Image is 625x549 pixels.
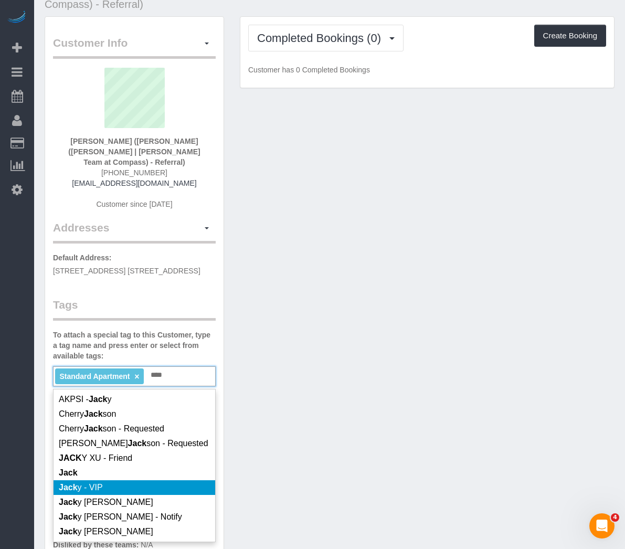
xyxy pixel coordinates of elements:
[589,513,615,539] iframe: Intercom live chat
[53,252,112,263] label: Default Address:
[72,179,196,187] a: [EMAIL_ADDRESS][DOMAIN_NAME]
[248,25,404,51] button: Completed Bookings (0)
[128,439,147,448] em: Jack
[68,137,200,166] strong: [PERSON_NAME] ([PERSON_NAME] ([PERSON_NAME] | [PERSON_NAME] Team at Compass) - Referral)
[59,512,78,521] em: Jack
[59,512,182,521] span: y [PERSON_NAME] - Notify
[134,372,139,381] a: ×
[59,395,112,404] span: AKPSI - y
[248,65,606,75] p: Customer has 0 Completed Bookings
[53,297,216,321] legend: Tags
[141,541,153,549] span: N/A
[611,513,619,522] span: 4
[59,468,78,477] em: Jack
[534,25,606,47] button: Create Booking
[84,424,103,433] em: Jack
[59,498,78,506] em: Jack
[59,527,153,536] span: y [PERSON_NAME]
[257,31,386,45] span: Completed Bookings (0)
[53,330,216,361] label: To attach a special tag to this Customer, type a tag name and press enter or select from availabl...
[59,372,130,381] span: Standard Apartment
[89,395,108,404] em: Jack
[96,200,172,208] span: Customer since [DATE]
[59,453,82,462] em: JACK
[84,409,103,418] em: Jack
[59,498,153,506] span: y [PERSON_NAME]
[59,409,116,418] span: Cherry son
[6,10,27,25] img: Automaid Logo
[53,35,216,59] legend: Customer Info
[59,527,78,536] em: Jack
[59,483,103,492] span: y - VIP
[101,168,167,177] span: [PHONE_NUMBER]
[59,483,78,492] em: Jack
[59,453,132,462] span: Y XU - Friend
[59,424,164,433] span: Cherry son - Requested
[53,267,200,275] span: [STREET_ADDRESS] [STREET_ADDRESS]
[59,439,208,448] span: [PERSON_NAME] son - Requested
